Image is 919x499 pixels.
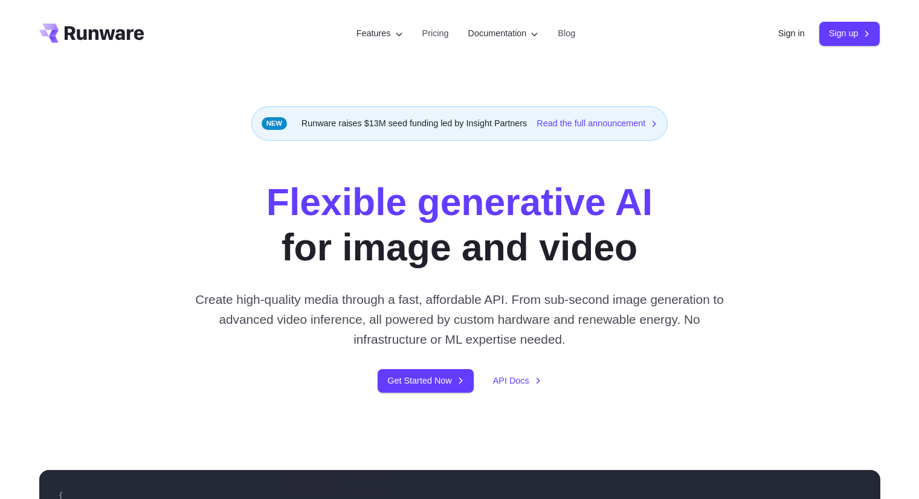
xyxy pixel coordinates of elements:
[778,27,805,40] a: Sign in
[468,27,539,40] label: Documentation
[819,22,880,45] a: Sign up
[39,24,144,43] a: Go to /
[266,181,653,223] strong: Flexible generative AI
[558,27,575,40] a: Blog
[190,289,729,350] p: Create high-quality media through a fast, affordable API. From sub-second image generation to adv...
[493,374,541,388] a: API Docs
[356,27,403,40] label: Features
[537,117,657,130] a: Read the full announcement
[378,369,473,393] a: Get Started Now
[422,27,449,40] a: Pricing
[266,179,653,270] h1: for image and video
[251,106,668,141] div: Runware raises $13M seed funding led by Insight Partners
